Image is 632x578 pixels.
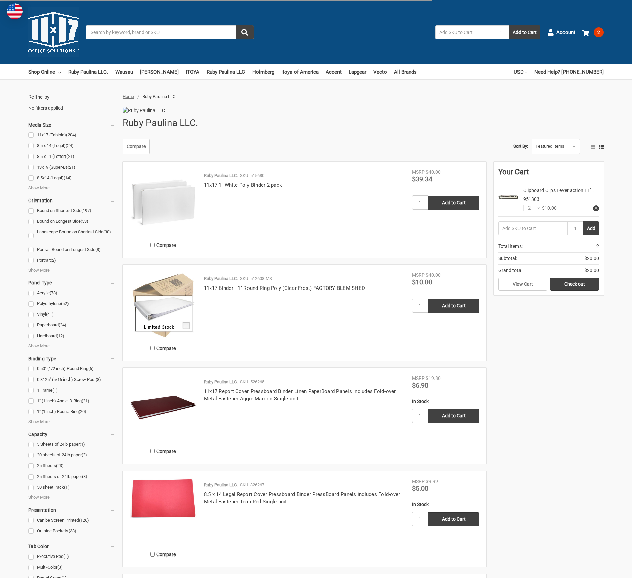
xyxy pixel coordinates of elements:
span: (21) [82,398,89,403]
a: 20 sheets of 24lb paper [28,451,115,460]
img: 11x17 Report Cover Pressboard Binder Linen PaperBoard Panels includes Fold-over Metal Fastener Ag... [130,375,197,442]
span: $6.90 [412,381,428,389]
input: Add to Cart [428,196,479,210]
h5: Capacity [28,430,115,438]
a: Home [123,94,134,99]
span: (1) [80,442,85,447]
span: 2 [596,243,599,250]
input: Add to Cart [428,299,479,313]
h1: Ruby Paulina LLC. [123,114,198,132]
label: Sort By: [513,141,528,151]
a: Portrait [28,256,115,265]
a: 11x17 1" White Poly Binder 2-pack [204,182,282,188]
a: Clipboard Clips Lever action 11"… [523,188,594,193]
a: 0.3125" (5/16 inch) Screw Post [28,375,115,384]
a: 11x17 Report Cover Pressboard Binder Linen PaperBoard Panels includes Fold-over Metal Fastener Ag... [204,388,396,402]
a: Lapgear [349,64,366,79]
div: MSRP [412,169,425,176]
input: Search by keyword, brand or SKU [86,25,254,39]
span: Subtotal: [498,255,517,262]
div: No filters applied [28,93,115,112]
a: 8.5 x 14 Legal Report Cover Pressboard Binder PressBoard Panels includes Fold-over Metal Fastener... [204,491,400,505]
span: (126) [79,518,89,523]
img: Ruby Paulina LLC. [123,107,186,114]
div: MSRP [412,478,425,485]
span: (1) [52,388,58,393]
span: (12) [57,333,64,338]
a: Portrait Bound on Longest Side [28,245,115,254]
span: (24) [66,143,74,148]
a: 8.5x14 (Legal) [28,174,115,183]
a: Itoya of America [281,64,319,79]
a: Ruby Paulina LLC [207,64,245,79]
img: 11x17 1" White Poly Binder 2-pack [130,169,197,236]
span: $10.00 [540,205,557,212]
span: Grand total: [498,267,523,274]
a: Landscape Bound on Shortest Side [28,228,115,243]
input: Add to Cart [428,409,479,423]
span: Total Items: [498,243,523,250]
h5: Media Size [28,121,115,129]
img: 11x17 Binder - 1" Round Ring Poly (Clear Frost) FACTORY BLEMISHED [130,272,197,339]
a: 25 Sheets [28,461,115,471]
span: $39.34 [412,175,432,183]
a: 11x17 Binder - 1" Round Ring Poly (Clear Frost) FACTORY BLEMISHED [204,285,365,291]
a: Vinyl [28,310,115,319]
span: $9.99 [426,479,438,484]
label: Compare [130,343,197,354]
p: SKU: 526265 [240,379,264,385]
span: $40.00 [426,272,441,278]
p: Ruby Paulina LLC. [204,482,238,488]
a: Bound on Shortest Side [28,206,115,215]
input: Compare [150,552,155,557]
span: (14) [64,175,72,180]
a: View Cart [498,278,547,291]
h5: Orientation [28,196,115,205]
a: Paperboard [28,321,115,330]
span: (2) [51,258,56,263]
input: Compare [150,346,155,350]
label: Compare [130,446,197,457]
div: In Stock [412,398,479,405]
span: (23) [56,463,64,468]
a: Shop Online [28,64,61,79]
a: Multi-Color [28,563,115,572]
a: Wausau [115,64,133,79]
img: 8.5 x 14 Legal Report Cover Pressboard Binder PressBoard Panels includes Fold-over Metal Fastener... [130,478,197,518]
button: Add to Cart [509,25,540,39]
span: (53) [81,219,88,224]
a: Account [547,24,575,41]
p: Ruby Paulina LLC. [204,172,238,179]
img: duty and tax information for United States [7,3,23,19]
span: $19.80 [426,375,441,381]
span: (8) [95,247,101,252]
a: 13x19 (Super-B) [28,163,115,172]
span: 2 [594,27,604,37]
a: Vecto [373,64,387,79]
a: Can be Screen Printed [28,516,115,525]
span: (1) [63,554,69,559]
span: (6) [88,366,94,371]
a: Accent [326,64,342,79]
a: Compare [123,139,150,155]
p: SKU: 326267 [240,482,264,488]
span: Show More [28,343,50,349]
span: Ruby Paulina LLC. [142,94,176,99]
span: (197) [81,208,91,213]
span: $10.00 [412,278,432,286]
span: (3) [82,474,87,479]
a: All Brands [394,64,417,79]
img: Clipboard Clips Lever action 11" Heavy Duty Hinge Clip [498,187,518,207]
span: Show More [28,418,50,425]
div: MSRP [412,272,425,279]
img: 11x17.com [28,7,79,57]
h5: Binding Type [28,355,115,363]
span: Show More [28,267,50,274]
input: Add SKU to Cart [498,221,567,235]
span: (2) [82,452,87,457]
input: Compare [150,449,155,453]
a: 8.5 x 14 Legal Report Cover Pressboard Binder PressBoard Panels includes Fold-over Metal Fastener... [130,478,197,545]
